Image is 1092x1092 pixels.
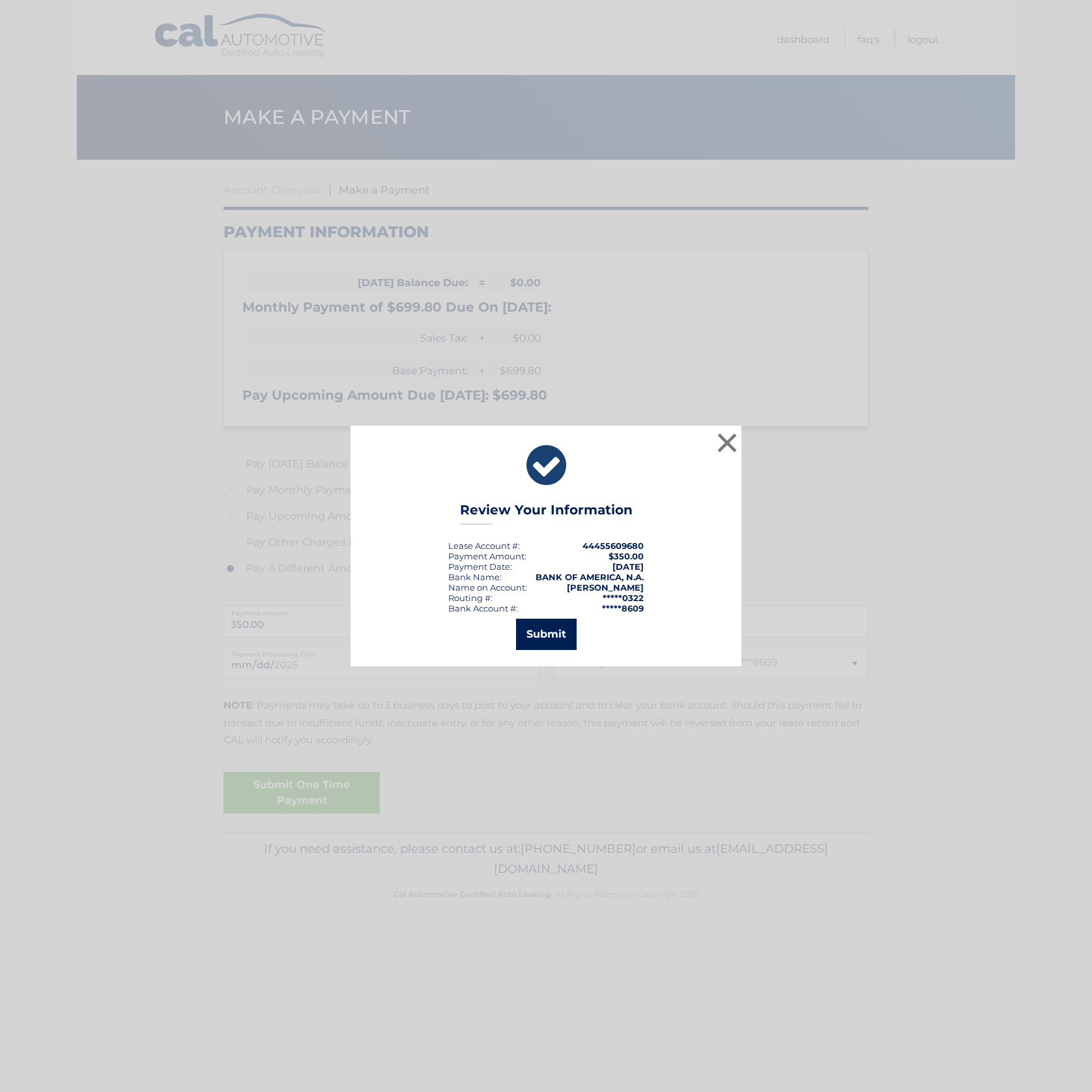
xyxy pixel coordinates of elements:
div: Name on Account: [448,582,527,593]
button: × [714,430,740,456]
strong: 44455609680 [582,540,644,551]
div: Bank Name: [448,572,502,582]
div: : [448,561,512,572]
button: Submit [516,619,577,650]
div: Payment Amount: [448,551,526,561]
div: Bank Account #: [448,603,518,613]
span: [DATE] [612,561,644,572]
div: Lease Account #: [448,540,520,551]
h3: Review Your Information [460,502,633,525]
strong: [PERSON_NAME] [567,582,644,593]
div: Routing #: [448,593,493,603]
span: $350.00 [609,551,644,561]
strong: BANK OF AMERICA, N.A. [536,572,644,582]
span: Payment Date [448,561,510,572]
